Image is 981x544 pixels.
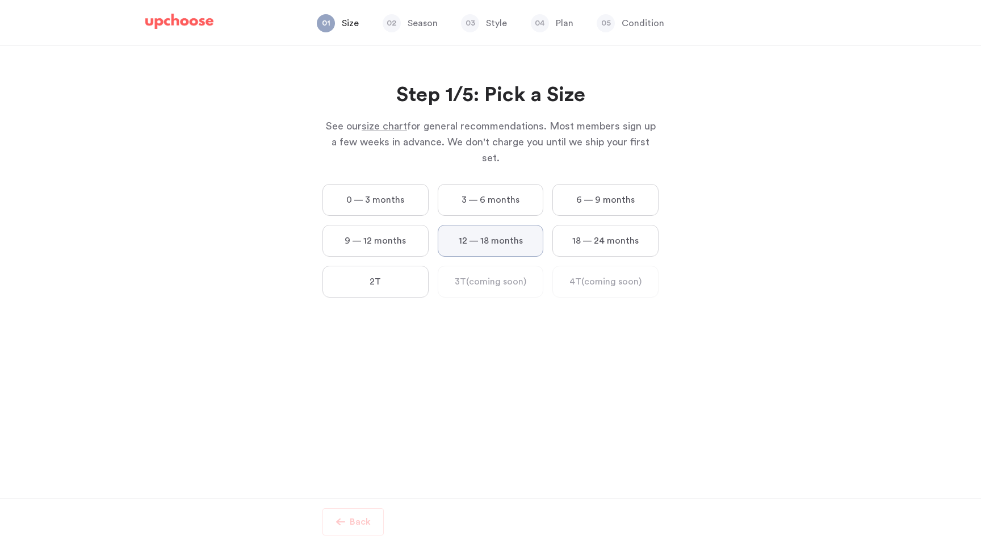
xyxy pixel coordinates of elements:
[461,14,479,32] span: 03
[552,184,659,216] label: 6 — 9 months
[322,184,429,216] label: 0 — 3 months
[622,16,664,30] p: Condition
[486,16,507,30] p: Style
[552,266,659,298] label: 4T (coming soon)
[438,184,544,216] label: 3 — 6 months
[350,515,371,529] p: Back
[342,16,359,30] p: Size
[322,225,429,257] label: 9 — 12 months
[362,121,407,131] span: size chart
[145,14,213,30] img: UpChoose
[322,508,384,535] button: Back
[383,14,401,32] span: 02
[438,225,544,257] label: 12 — 18 months
[531,14,549,32] span: 04
[556,16,573,30] p: Plan
[408,16,438,30] p: Season
[145,14,213,35] a: UpChoose
[438,266,544,298] label: 3T (coming soon)
[317,14,335,32] span: 01
[322,118,659,166] p: See our for general recommendations. Most members sign up a few weeks in advance. We don't charge...
[552,225,659,257] label: 18 — 24 months
[322,82,659,109] h2: Step 1/5: Pick a Size
[597,14,615,32] span: 05
[322,266,429,298] label: 2T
